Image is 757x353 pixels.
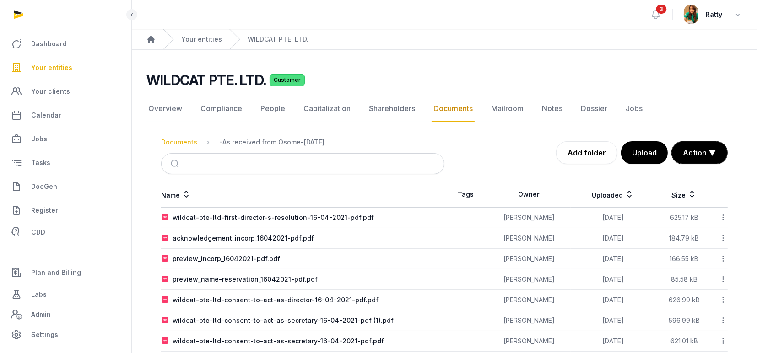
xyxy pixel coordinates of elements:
[556,141,617,164] a: Add folder
[31,110,61,121] span: Calendar
[602,234,624,242] span: [DATE]
[162,214,169,221] img: pdf.svg
[173,337,384,346] div: wildcat-pte-ltd-consent-to-act-as-secretary-16-04-2021-pdf.pdf
[602,214,624,221] span: [DATE]
[146,96,742,122] nav: Tabs
[161,131,444,153] nav: Breadcrumb
[7,199,124,221] a: Register
[173,275,318,284] div: preview_name-reservation_16042021-pdf.pdf
[487,208,571,228] td: [PERSON_NAME]
[602,275,624,283] span: [DATE]
[7,80,124,102] a: Your clients
[31,289,47,300] span: Labs
[31,62,72,73] span: Your entities
[540,96,564,122] a: Notes
[31,38,67,49] span: Dashboard
[7,128,124,150] a: Jobs
[602,255,624,262] span: [DATE]
[656,5,667,14] span: 3
[571,182,655,208] th: Uploaded
[7,33,124,55] a: Dashboard
[7,152,124,174] a: Tasks
[31,309,51,320] span: Admin
[31,227,45,238] span: CDD
[655,182,713,208] th: Size
[7,176,124,198] a: DocGen
[487,331,571,352] td: [PERSON_NAME]
[655,228,713,249] td: 184.79 kB
[31,86,70,97] span: Your clients
[7,104,124,126] a: Calendar
[31,267,81,278] span: Plan and Billing
[655,249,713,269] td: 166.55 kB
[162,337,169,345] img: pdf.svg
[162,255,169,262] img: pdf.svg
[655,269,713,290] td: 85.58 kB
[7,223,124,241] a: CDD
[655,310,713,331] td: 596.99 kB
[432,96,475,122] a: Documents
[165,154,187,174] button: Submit
[7,305,124,324] a: Admin
[7,262,124,283] a: Plan and Billing
[31,329,58,340] span: Settings
[173,213,374,222] div: wildcat-pte-ltd-first-director-s-resolution-16-04-2021-pdf.pdf
[146,96,184,122] a: Overview
[31,157,50,168] span: Tasks
[367,96,417,122] a: Shareholders
[602,337,624,345] span: [DATE]
[602,296,624,304] span: [DATE]
[7,57,124,79] a: Your entities
[655,331,713,352] td: 621.01 kB
[146,72,266,88] h2: WILDCAT PTE. LTD.
[270,74,305,86] span: Customer
[489,96,525,122] a: Mailroom
[162,296,169,304] img: pdf.svg
[31,205,58,216] span: Register
[487,249,571,269] td: [PERSON_NAME]
[248,35,308,44] a: WILDCAT PTE. LTD.
[199,96,244,122] a: Compliance
[173,316,394,325] div: wildcat-pte-ltd-consent-to-act-as-secretary-16-04-2021-pdf (1).pdf
[162,276,169,283] img: pdf.svg
[579,96,609,122] a: Dossier
[181,35,222,44] a: Your entities
[161,182,444,208] th: Name
[162,317,169,324] img: pdf.svg
[31,181,57,192] span: DocGen
[7,324,124,346] a: Settings
[487,228,571,249] td: [PERSON_NAME]
[655,208,713,228] td: 625.17 kB
[487,182,571,208] th: Owner
[173,254,280,263] div: preview_incorp_16042021-pdf.pdf
[132,29,757,50] nav: Breadcrumb
[173,234,314,243] div: acknowledgement_incorp_16042021-pdf.pdf
[259,96,287,122] a: People
[487,290,571,310] td: [PERSON_NAME]
[602,316,624,324] span: [DATE]
[487,269,571,290] td: [PERSON_NAME]
[655,290,713,310] td: 626.99 kB
[487,310,571,331] td: [PERSON_NAME]
[7,283,124,305] a: Labs
[173,295,378,305] div: wildcat-pte-ltd-consent-to-act-as-director-16-04-2021-pdf.pdf
[161,138,197,147] div: Documents
[672,142,727,164] button: Action ▼
[444,182,487,208] th: Tags
[706,9,722,20] span: Ratty
[219,138,324,147] div: -As received from Osome-[DATE]
[162,235,169,242] img: pdf.svg
[624,96,644,122] a: Jobs
[31,134,47,144] span: Jobs
[302,96,352,122] a: Capitalization
[684,5,698,24] img: avatar
[621,141,668,164] button: Upload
